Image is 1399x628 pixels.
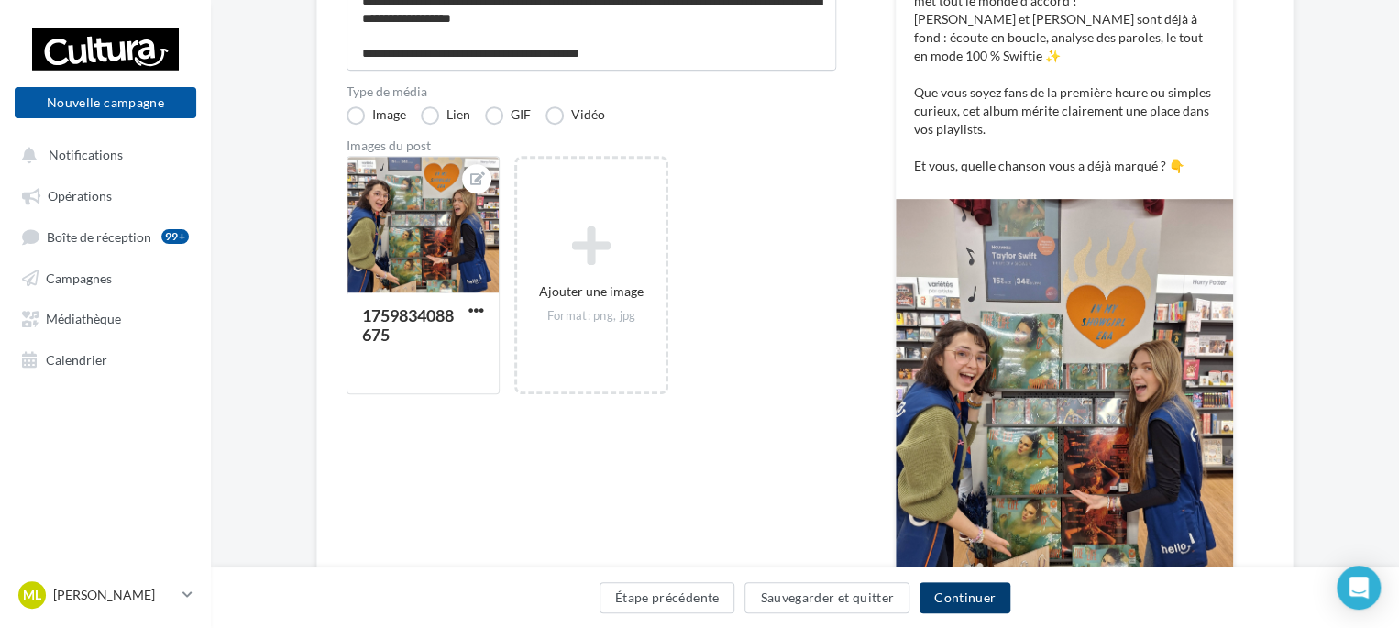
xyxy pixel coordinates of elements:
[15,87,196,118] button: Nouvelle campagne
[1337,566,1381,610] div: Open Intercom Messenger
[421,106,470,125] label: Lien
[11,178,200,211] a: Opérations
[11,301,200,334] a: Médiathèque
[23,586,41,604] span: ML
[46,311,121,326] span: Médiathèque
[53,586,175,604] p: [PERSON_NAME]
[11,342,200,375] a: Calendrier
[11,138,193,171] button: Notifications
[920,582,1010,613] button: Continuer
[362,305,454,345] div: 1759834088675
[11,260,200,293] a: Campagnes
[11,219,200,253] a: Boîte de réception99+
[46,351,107,367] span: Calendrier
[347,106,406,125] label: Image
[347,85,836,98] label: Type de média
[744,582,909,613] button: Sauvegarder et quitter
[47,228,151,244] span: Boîte de réception
[48,188,112,204] span: Opérations
[161,229,189,244] div: 99+
[46,270,112,285] span: Campagnes
[600,582,735,613] button: Étape précédente
[485,106,531,125] label: GIF
[15,578,196,612] a: ML [PERSON_NAME]
[49,147,123,162] span: Notifications
[545,106,605,125] label: Vidéo
[347,139,836,152] div: Images du post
